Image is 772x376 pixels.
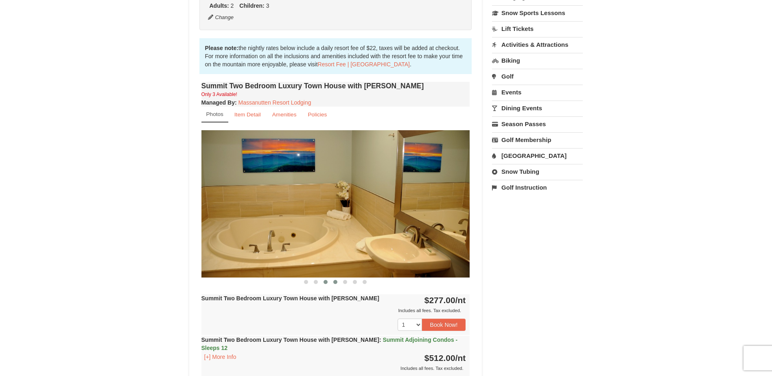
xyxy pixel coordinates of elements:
a: Dining Events [492,101,583,116]
strong: Please note: [205,45,238,51]
a: Photos [201,107,228,122]
div: the nightly rates below include a daily resort fee of $22, taxes will be added at checkout. For m... [199,38,472,74]
a: Lift Tickets [492,21,583,36]
span: 2 [231,2,234,9]
a: Amenities [267,107,302,122]
a: Policies [302,107,332,122]
small: Photos [206,111,223,117]
span: $512.00 [424,353,455,363]
strong: Adults: [210,2,229,9]
button: Change [208,13,234,22]
span: /nt [455,295,466,305]
span: : [379,337,381,343]
a: Snow Sports Lessons [492,5,583,20]
a: Events [492,85,583,100]
a: Massanutten Resort Lodging [238,99,311,106]
a: Golf Instruction [492,180,583,195]
button: [+] More Info [201,352,239,361]
small: Amenities [272,111,297,118]
button: Book Now! [422,319,466,331]
a: Snow Tubing [492,164,583,179]
span: /nt [455,353,466,363]
strong: : [201,99,237,106]
a: Resort Fee | [GEOGRAPHIC_DATA] [318,61,410,68]
a: Season Passes [492,116,583,131]
div: Includes all fees. Tax excluded. [201,364,466,372]
a: Golf [492,69,583,84]
a: Biking [492,53,583,68]
strong: Summit Two Bedroom Luxury Town House with [PERSON_NAME] [201,337,458,351]
span: Managed By [201,99,235,106]
small: Only 3 Available! [201,92,237,97]
div: Includes all fees. Tax excluded. [201,306,466,315]
span: 3 [266,2,269,9]
a: [GEOGRAPHIC_DATA] [492,148,583,163]
a: Item Detail [229,107,266,122]
h4: Summit Two Bedroom Luxury Town House with [PERSON_NAME] [201,82,470,90]
small: Item Detail [234,111,261,118]
a: Activities & Attractions [492,37,583,52]
small: Policies [308,111,327,118]
img: 18876286-204-56aa937f.png [201,130,470,277]
strong: Children: [239,2,264,9]
a: Golf Membership [492,132,583,147]
strong: Summit Two Bedroom Luxury Town House with [PERSON_NAME] [201,295,379,302]
strong: $277.00 [424,295,466,305]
